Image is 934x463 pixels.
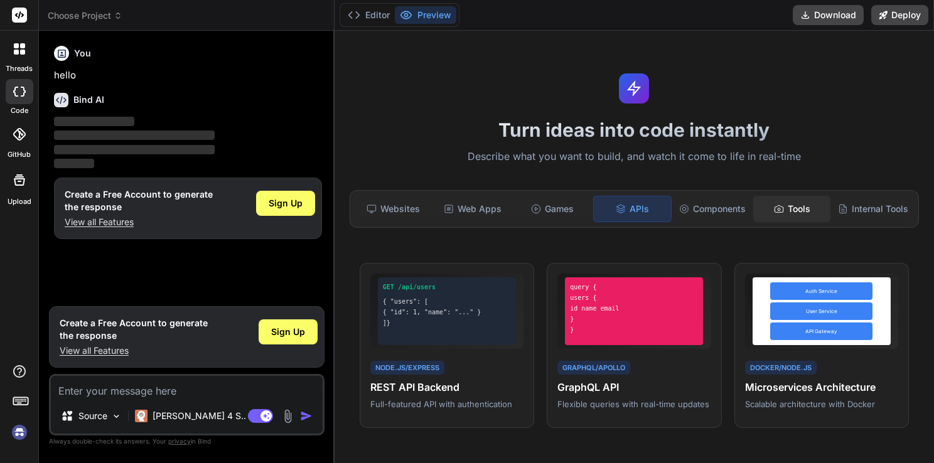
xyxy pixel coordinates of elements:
label: threads [6,63,33,74]
button: Deploy [871,5,928,25]
div: GET /api/users [383,282,511,292]
div: GraphQL/Apollo [557,361,630,375]
span: privacy [168,437,191,445]
button: Editor [343,6,395,24]
div: } [570,314,698,324]
div: Node.js/Express [370,361,444,375]
div: Web Apps [434,196,512,222]
div: Tools [753,196,830,222]
p: View all Features [65,216,213,228]
div: User Service [770,302,872,320]
p: Source [78,410,107,422]
h1: Create a Free Account to generate the response [60,317,208,342]
span: ‌ [54,145,215,154]
div: Games [514,196,591,222]
span: ‌ [54,117,134,126]
div: API Gateway [770,322,872,340]
p: [PERSON_NAME] 4 S.. [153,410,246,422]
p: Flexible queries with real-time updates [557,398,711,410]
span: Choose Project [48,9,122,22]
button: Preview [395,6,456,24]
span: Sign Up [269,197,303,210]
div: { "users": [ [383,297,511,306]
div: id name email [570,304,698,313]
div: Internal Tools [833,196,913,222]
span: ‌ [54,130,215,140]
img: attachment [281,409,295,423]
img: Claude 4 Sonnet [135,410,148,422]
div: query { [570,282,698,292]
div: Docker/Node.js [745,361,817,375]
p: Scalable architecture with Docker [745,398,898,410]
img: icon [300,410,313,422]
div: } [570,325,698,334]
h4: GraphQL API [557,380,711,395]
p: hello [54,68,322,83]
h1: Turn ideas into code instantly [342,119,926,141]
label: code [11,105,28,116]
p: Full-featured API with authentication [370,398,523,410]
img: signin [9,422,30,443]
div: Components [674,196,751,222]
h6: You [74,47,91,60]
h6: Bind AI [73,93,104,106]
button: Download [793,5,864,25]
span: Sign Up [271,326,305,338]
p: Describe what you want to build, and watch it come to life in real-time [342,149,926,165]
p: View all Features [60,344,208,357]
label: GitHub [8,149,31,160]
img: Pick Models [111,411,122,422]
div: APIs [593,196,672,222]
label: Upload [8,196,31,207]
span: ‌ [54,159,94,168]
div: { "id": 1, "name": "..." } [383,307,511,317]
div: Auth Service [770,282,872,300]
h4: REST API Backend [370,380,523,395]
div: ]} [383,318,511,327]
div: Websites [355,196,432,222]
h4: Microservices Architecture [745,380,898,395]
div: users { [570,293,698,302]
p: Always double-check its answers. Your in Bind [49,435,325,447]
h1: Create a Free Account to generate the response [65,188,213,213]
